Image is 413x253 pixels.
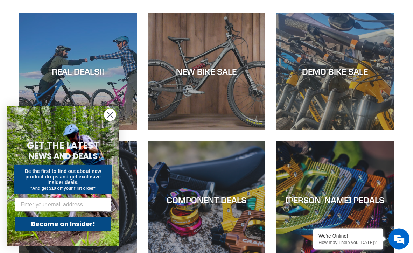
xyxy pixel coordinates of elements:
[115,3,132,20] div: Minimize live chat window
[27,139,99,152] span: GET THE LATEST
[15,198,111,212] input: Enter your email address
[148,195,266,205] div: COMPONENT DEALS
[30,186,95,191] span: *And get $10 off your first order*
[8,38,18,49] div: Navigation go back
[276,195,394,205] div: [PERSON_NAME] PEDALS
[318,240,378,245] p: How may I help you today?
[3,174,133,199] textarea: Type your message and hit 'Enter'
[19,67,137,77] div: REAL DEALS!!
[25,168,101,185] span: Be the first to find out about new product drops and get exclusive insider deals.
[318,233,378,239] div: We're Online!
[22,35,40,52] img: d_696896380_company_1647369064580_696896380
[276,13,394,131] a: DEMO BIKE SALE
[148,67,266,77] div: NEW BIKE SALE
[47,39,128,48] div: Chat with us now
[148,13,266,131] a: NEW BIKE SALE
[15,217,111,231] button: Become an Insider!
[19,13,137,131] a: REAL DEALS!!
[276,67,394,77] div: DEMO BIKE SALE
[104,109,116,121] button: Close dialog
[29,150,98,162] span: NEWS AND DEALS
[41,80,97,150] span: We're online!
